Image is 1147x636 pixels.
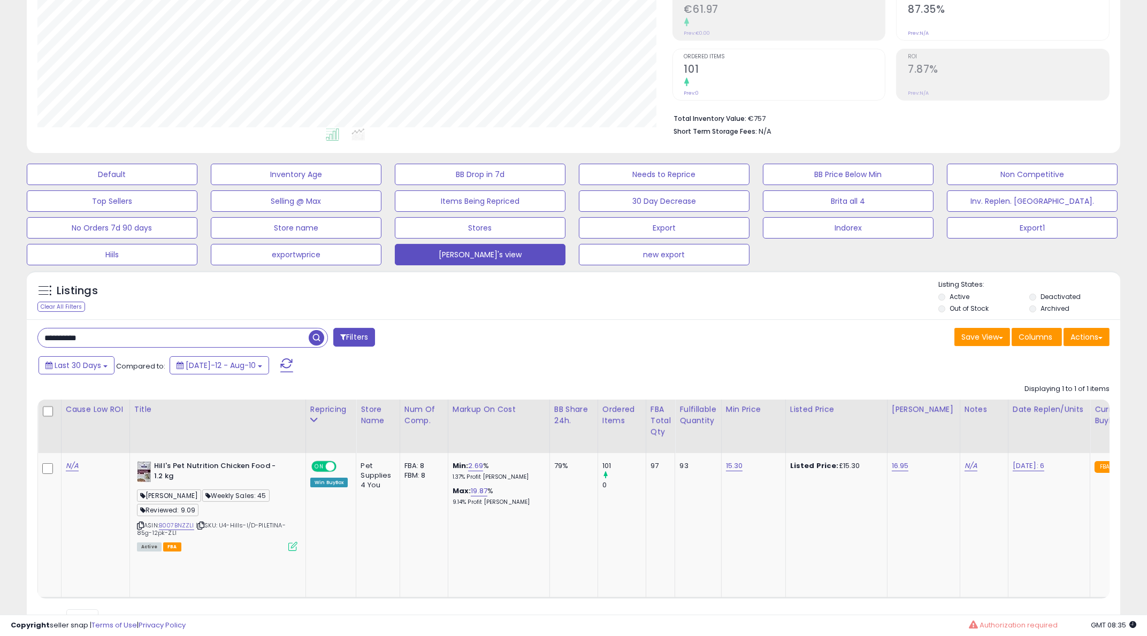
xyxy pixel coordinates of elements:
button: Items Being Repriced [395,190,565,212]
span: Last 30 Days [55,360,101,371]
b: Total Inventory Value: [674,114,747,123]
th: CSV column name: cust_attr_5_Cause Low ROI [61,400,129,453]
a: 19.87 [471,486,487,496]
div: Notes [965,404,1004,415]
button: Top Sellers [27,190,197,212]
span: Weekly Sales: 45 [202,489,270,502]
b: Short Term Storage Fees: [674,127,758,136]
b: Listed Price: [790,461,839,471]
div: Displaying 1 to 1 of 1 items [1024,384,1110,394]
a: B007BNZZLI [159,521,194,530]
div: BB Share 24h. [554,404,593,426]
button: Inv. Replen. [GEOGRAPHIC_DATA]. [947,190,1118,212]
strong: Copyright [11,620,50,630]
button: Last 30 Days [39,356,114,374]
small: Prev: N/A [908,90,929,96]
div: Cause Low ROI [66,404,125,415]
span: 2025-09-10 08:35 GMT [1091,620,1136,630]
button: Export1 [947,217,1118,239]
button: Export [579,217,750,239]
div: Store Name [361,404,395,426]
span: | SKU: U4-Hills-I/D-PILETINA-85g-12pk-ZLI [137,521,286,537]
p: 1.37% Profit [PERSON_NAME] [453,473,541,481]
a: N/A [66,461,79,471]
b: Hill's Pet Nutrition Chicken Food - 1.2 kg [154,461,284,484]
span: N/A [759,126,772,136]
div: ASIN: [137,461,297,550]
th: CSV column name: cust_attr_4_Date Replen/Units [1008,400,1090,453]
button: Needs to Reprice [579,164,750,185]
button: Inventory Age [211,164,381,185]
small: Prev: 0 [684,90,699,96]
p: Listing States: [938,280,1120,290]
div: Markup on Cost [453,404,545,415]
div: FBA: 8 [404,461,440,471]
div: £15.30 [790,461,879,471]
label: Archived [1041,304,1069,313]
button: Columns [1012,328,1062,346]
button: exportwprice [211,244,381,265]
div: Pet Supplies 4 You [361,461,391,491]
a: 15.30 [726,461,743,471]
button: Non Competitive [947,164,1118,185]
div: Fulfillable Quantity [679,404,716,426]
span: ROI [908,54,1109,60]
div: Num of Comp. [404,404,443,426]
th: CSV column name: cust_attr_3_Notes [960,400,1008,453]
button: 30 Day Decrease [579,190,750,212]
button: No Orders 7d 90 days [27,217,197,239]
button: Default [27,164,197,185]
small: FBA [1095,461,1114,473]
div: [PERSON_NAME] [892,404,955,415]
span: [DATE]-12 - Aug-10 [186,360,256,371]
button: Filters [333,328,375,347]
button: [DATE]-12 - Aug-10 [170,356,269,374]
button: Stores [395,217,565,239]
span: Columns [1019,332,1052,342]
div: Title [134,404,301,415]
b: Min: [453,461,469,471]
span: OFF [335,462,352,471]
div: FBM: 8 [404,471,440,480]
p: 9.14% Profit [PERSON_NAME] [453,499,541,506]
button: Actions [1064,328,1110,346]
div: % [453,486,541,506]
a: Terms of Use [91,620,137,630]
button: Store name [211,217,381,239]
button: Brita all 4 [763,190,934,212]
span: Ordered Items [684,54,885,60]
h2: €61.97 [684,3,885,18]
div: % [453,461,541,481]
div: Date Replen/Units [1013,404,1086,415]
h5: Listings [57,283,98,298]
div: 93 [679,461,713,471]
h2: 87.35% [908,3,1109,18]
button: BB Price Below Min [763,164,934,185]
button: Hiils [27,244,197,265]
a: Privacy Policy [139,620,186,630]
label: Deactivated [1041,292,1081,301]
div: Listed Price [790,404,883,415]
div: 101 [602,461,646,471]
div: Min Price [726,404,781,415]
button: BB Drop in 7d [395,164,565,185]
span: ON [312,462,326,471]
div: 0 [602,480,646,490]
a: [DATE]: 6 [1013,461,1044,471]
div: Clear All Filters [37,302,85,312]
button: Indorex [763,217,934,239]
span: [PERSON_NAME] [137,489,201,502]
small: Prev: N/A [908,30,929,36]
b: Max: [453,486,471,496]
h2: 7.87% [908,63,1109,78]
div: FBA Total Qty [651,404,671,438]
a: 16.95 [892,461,909,471]
div: Ordered Items [602,404,641,426]
span: All listings currently available for purchase on Amazon [137,542,162,551]
img: 41MChtJ3gKL._SL40_.jpg [137,461,151,482]
div: seller snap | | [11,620,186,631]
div: Win BuyBox [310,478,348,487]
span: FBA [163,542,181,551]
label: Active [950,292,969,301]
a: 2.69 [468,461,483,471]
